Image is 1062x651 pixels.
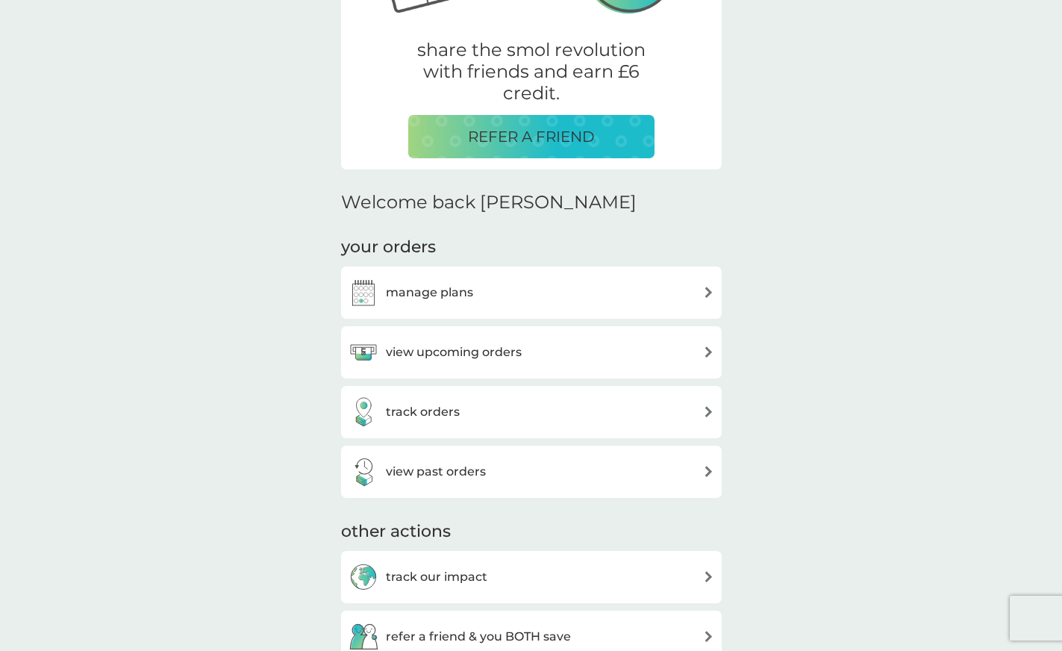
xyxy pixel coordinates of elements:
h2: Welcome back [PERSON_NAME] [341,192,637,214]
img: arrow right [703,631,714,642]
p: share the smol revolution with friends and earn £6 credit. [408,40,655,104]
img: arrow right [703,466,714,477]
h3: view upcoming orders [386,343,522,362]
h3: your orders [341,236,436,259]
h3: track orders [386,402,460,422]
button: REFER A FRIEND [408,115,655,158]
img: arrow right [703,571,714,582]
h3: refer a friend & you BOTH save [386,627,571,647]
h3: track our impact [386,567,487,587]
h3: view past orders [386,462,486,482]
img: arrow right [703,287,714,298]
h3: manage plans [386,283,473,302]
h3: other actions [341,520,451,543]
img: arrow right [703,406,714,417]
img: arrow right [703,346,714,358]
p: REFER A FRIEND [468,125,595,149]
